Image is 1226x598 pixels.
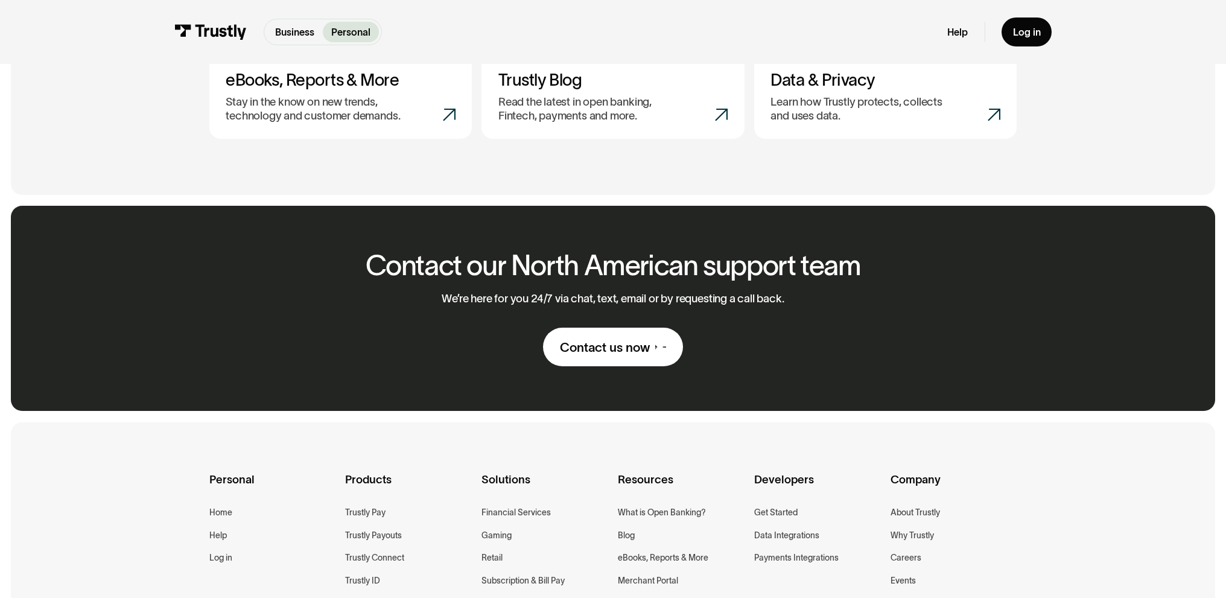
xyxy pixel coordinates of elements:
a: Trustly Connect [345,551,404,565]
p: Read the latest in open banking, Fintech, payments and more. [498,95,678,122]
div: Personal [209,471,336,506]
a: Financial Services [481,506,551,520]
p: Business [275,25,314,39]
a: Help [209,529,227,543]
a: Retail [481,551,503,565]
a: Contact us now [543,328,683,366]
a: Careers [891,551,921,565]
div: Resources [618,471,745,506]
a: Data Integrations [754,529,819,543]
a: Trustly Payouts [345,529,402,543]
a: Personal [323,22,379,42]
a: Blog [618,529,635,543]
h2: Contact our North American support team [366,250,861,281]
a: Home [209,506,232,520]
a: Events [891,574,916,588]
a: Subscription & Bill Pay [481,574,565,588]
div: Log in [1013,26,1041,39]
a: Trustly BlogRead the latest in open banking, Fintech, payments and more. [481,53,745,139]
div: Developers [754,471,881,506]
p: Learn how Trustly protects, collects and uses data. [770,95,950,122]
div: Solutions [481,471,608,506]
div: Contact us now [560,339,650,355]
a: Why Trustly [891,529,934,543]
img: Trustly Logo [174,24,247,39]
p: Personal [331,25,370,39]
a: Data & PrivacyLearn how Trustly protects, collects and uses data. [754,53,1017,139]
a: Log in [209,551,232,565]
a: Merchant Portal [618,574,678,588]
div: Company [891,471,1017,506]
a: Gaming [481,529,512,543]
a: What is Open Banking? [618,506,706,520]
h3: eBooks, Reports & More [226,70,455,90]
a: Payments Integrations [754,551,839,565]
a: Trustly Pay [345,506,386,520]
h3: Data & Privacy [770,70,1000,90]
a: Help [947,26,968,39]
a: eBooks, Reports & More [618,551,708,565]
p: Stay in the know on new trends, technology and customer demands. [226,95,405,122]
a: eBooks, Reports & MoreStay in the know on new trends, technology and customer demands. [209,53,472,139]
a: Trustly ID [345,574,380,588]
a: About Trustly [891,506,940,520]
h3: Trustly Blog [498,70,728,90]
div: Products [345,471,472,506]
a: Log in [1002,17,1052,47]
p: We’re here for you 24/7 via chat, text, email or by requesting a call back. [442,292,784,305]
a: Business [267,22,323,42]
a: Get Started [754,506,798,520]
